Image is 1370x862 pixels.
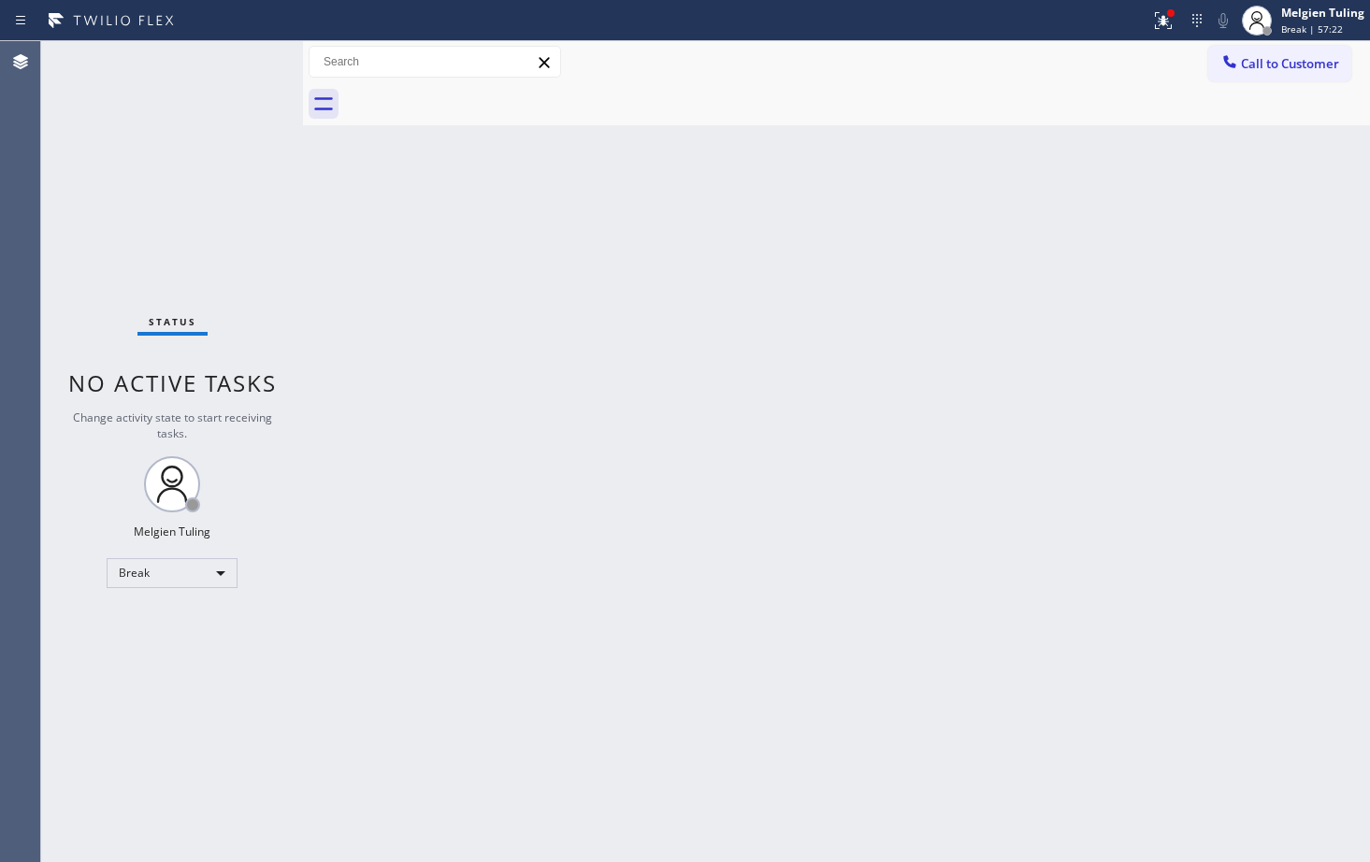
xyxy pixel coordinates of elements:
span: Call to Customer [1241,55,1339,72]
span: No active tasks [68,367,277,398]
div: Break [107,558,238,588]
div: Melgien Tuling [134,524,210,539]
div: Melgien Tuling [1281,5,1364,21]
button: Call to Customer [1208,46,1351,81]
input: Search [310,47,560,77]
span: Status [149,315,196,328]
button: Mute [1210,7,1236,34]
span: Break | 57:22 [1281,22,1343,36]
span: Change activity state to start receiving tasks. [73,409,272,441]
